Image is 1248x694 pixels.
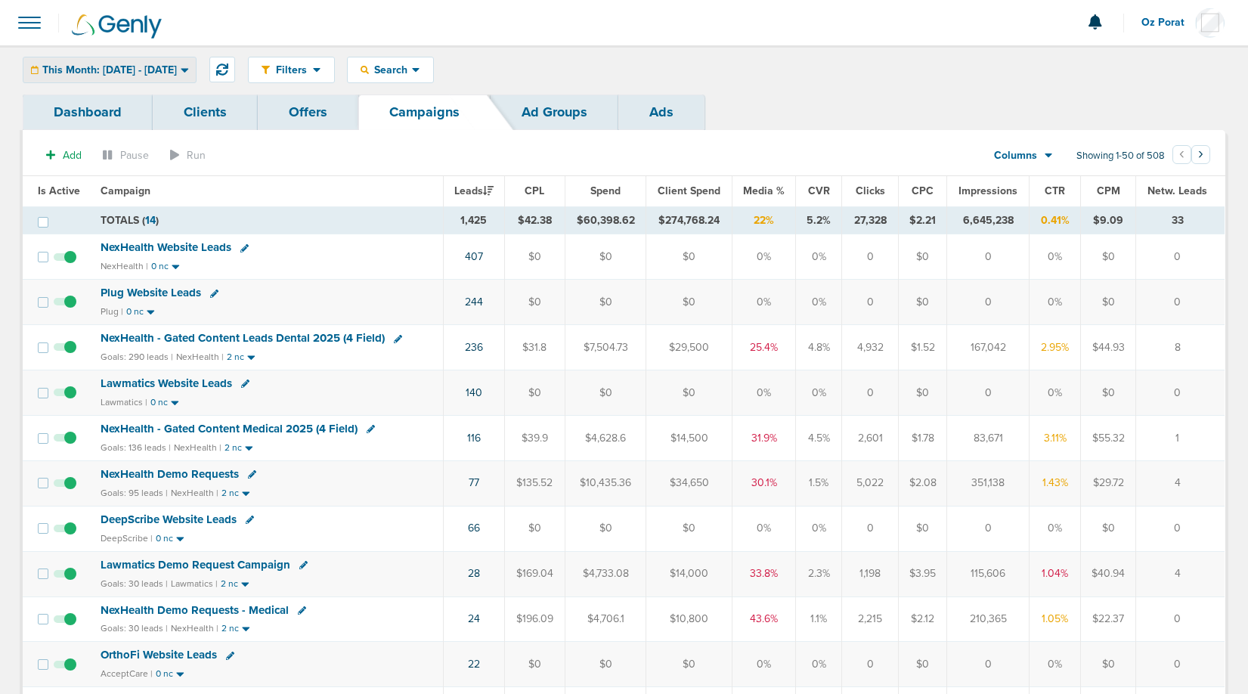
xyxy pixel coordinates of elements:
td: 0 [1136,506,1225,551]
span: Impressions [958,184,1017,197]
td: 0% [1029,280,1080,325]
span: CTR [1045,184,1065,197]
td: $55.32 [1081,415,1136,460]
a: Clients [153,94,258,130]
small: 2 nc [225,442,242,454]
span: Filters [270,64,313,76]
td: $2.08 [899,460,947,506]
span: 14 [145,214,156,227]
td: $0 [504,642,565,687]
small: 2 nc [227,352,244,363]
td: $0 [899,370,947,416]
td: 0 [842,370,899,416]
small: 0 nc [126,306,144,318]
a: Dashboard [23,94,153,130]
td: $39.9 [504,415,565,460]
td: $0 [1081,370,1136,416]
td: 4 [1136,551,1225,596]
td: $2.21 [899,206,947,234]
td: $0 [565,280,646,325]
td: 167,042 [947,325,1030,370]
td: 8 [1136,325,1225,370]
td: $1.52 [899,325,947,370]
small: 2 nc [221,578,238,590]
span: Oz Porat [1141,17,1195,28]
td: 0% [796,642,842,687]
td: $31.8 [504,325,565,370]
a: 77 [469,476,479,489]
small: DeepScribe | [101,533,153,544]
td: 0.41% [1029,206,1080,234]
td: 0 [1136,280,1225,325]
td: 0 [947,280,1030,325]
td: $14,000 [646,551,732,596]
td: TOTALS ( ) [91,206,443,234]
a: Offers [258,94,358,130]
td: 4 [1136,460,1225,506]
a: 66 [468,522,480,534]
td: $4,733.08 [565,551,646,596]
td: 0 [1136,596,1225,642]
td: $29.72 [1081,460,1136,506]
td: $0 [565,506,646,551]
td: 5.2% [796,206,842,234]
td: 2,601 [842,415,899,460]
td: 0% [1029,642,1080,687]
td: $4,628.6 [565,415,646,460]
span: NexHealth Demo Requests [101,467,239,481]
span: Campaign [101,184,150,197]
td: 1 [1136,415,1225,460]
td: 0 [842,642,899,687]
td: 83,671 [947,415,1030,460]
td: $169.04 [504,551,565,596]
small: Lawmatics | [171,578,218,589]
td: $22.37 [1081,596,1136,642]
span: Add [63,149,82,162]
span: Spend [590,184,621,197]
td: 3.11% [1029,415,1080,460]
td: $0 [504,280,565,325]
td: $274,768.24 [646,206,732,234]
td: $0 [646,234,732,280]
a: 407 [465,250,483,263]
td: 0% [796,234,842,280]
td: $10,800 [646,596,732,642]
span: Search [369,64,412,76]
small: 0 nc [156,533,173,544]
td: 0% [732,280,796,325]
td: 0 [1136,234,1225,280]
td: 0 [842,234,899,280]
img: Genly [72,14,162,39]
td: $0 [565,234,646,280]
td: $0 [1081,234,1136,280]
td: 2,215 [842,596,899,642]
small: AcceptCare | [101,668,153,679]
small: 2 nc [221,488,239,499]
td: 0% [1029,506,1080,551]
td: 4,932 [842,325,899,370]
small: NexHealth | [171,488,218,498]
td: $0 [646,280,732,325]
td: $3.95 [899,551,947,596]
span: Clicks [856,184,885,197]
small: 2 nc [221,623,239,634]
small: NexHealth | [101,261,148,271]
small: Goals: 30 leads | [101,578,168,590]
td: 5,022 [842,460,899,506]
td: 0 [947,642,1030,687]
td: 22% [732,206,796,234]
td: $60,398.62 [565,206,646,234]
span: OrthoFi Website Leads [101,648,217,661]
td: $0 [899,642,947,687]
a: 116 [467,432,481,445]
td: 0% [796,370,842,416]
td: $0 [646,642,732,687]
td: 1,198 [842,551,899,596]
small: Lawmatics | [101,397,147,407]
td: 27,328 [842,206,899,234]
span: Plug Website Leads [101,286,201,299]
td: 0% [732,506,796,551]
td: $0 [504,234,565,280]
span: This Month: [DATE] - [DATE] [42,65,177,76]
small: NexHealth | [174,442,221,453]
